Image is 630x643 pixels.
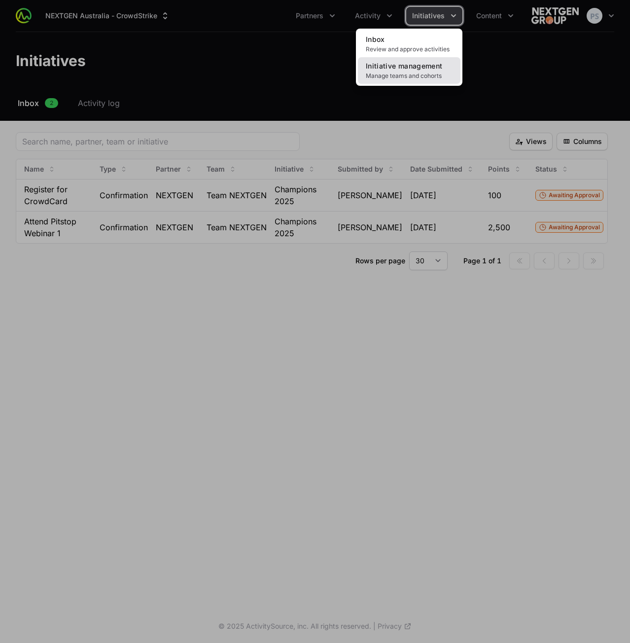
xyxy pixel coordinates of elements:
span: Manage teams and cohorts [366,72,453,80]
a: InboxReview and approve activities [358,31,460,57]
div: Main navigation [32,7,520,25]
span: Review and approve activities [366,45,453,53]
a: Initiative managementManage teams and cohorts [358,57,460,84]
span: Inbox [366,35,385,43]
div: Initiatives menu [406,7,462,25]
span: Initiative management [366,62,442,70]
